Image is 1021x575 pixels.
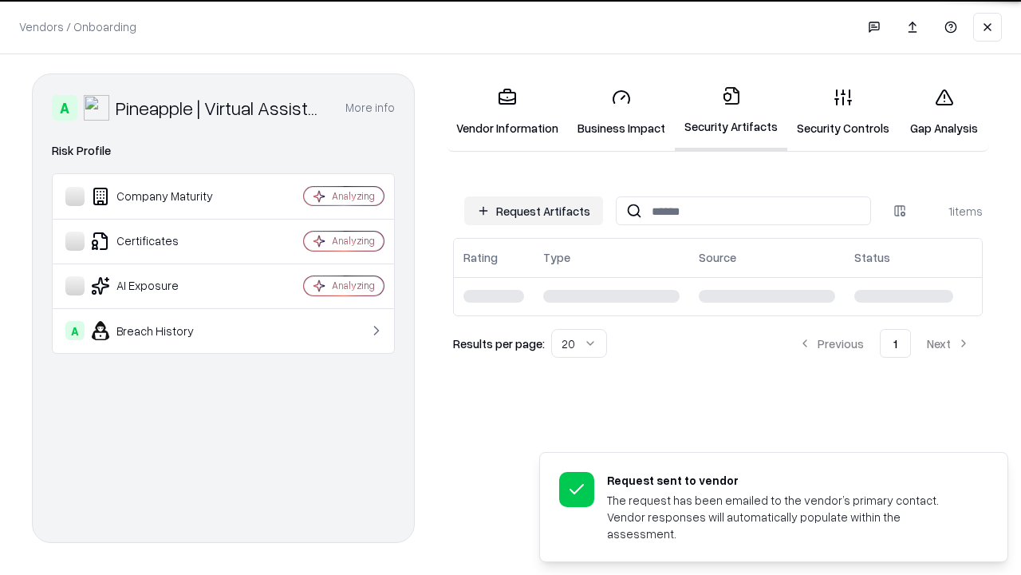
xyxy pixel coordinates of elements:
nav: pagination [786,329,983,358]
div: The request has been emailed to the vendor’s primary contact. Vendor responses will automatically... [607,492,969,542]
div: Source [699,249,736,266]
div: Certificates [65,232,256,251]
div: Analyzing [332,279,375,292]
div: A [65,321,85,340]
a: Vendor Information [447,75,568,149]
a: Security Artifacts [675,73,787,151]
p: Vendors / Onboarding [19,18,136,35]
button: More info [345,93,395,122]
a: Business Impact [568,75,675,149]
div: AI Exposure [65,276,256,295]
div: Type [543,249,570,266]
div: Status [854,249,890,266]
a: Gap Analysis [899,75,989,149]
div: Rating [463,249,498,266]
div: Analyzing [332,189,375,203]
div: Risk Profile [52,141,395,161]
div: Company Maturity [65,187,256,206]
img: Pineapple | Virtual Assistant Agency [84,95,109,121]
p: Results per page: [453,335,545,352]
div: Request sent to vendor [607,472,969,489]
div: Breach History [65,321,256,340]
button: Request Artifacts [464,196,603,225]
div: Analyzing [332,234,375,248]
a: Security Controls [787,75,899,149]
div: A [52,95,77,121]
div: Pineapple | Virtual Assistant Agency [116,95,326,121]
div: 1 items [919,203,983,220]
button: 1 [880,329,911,358]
